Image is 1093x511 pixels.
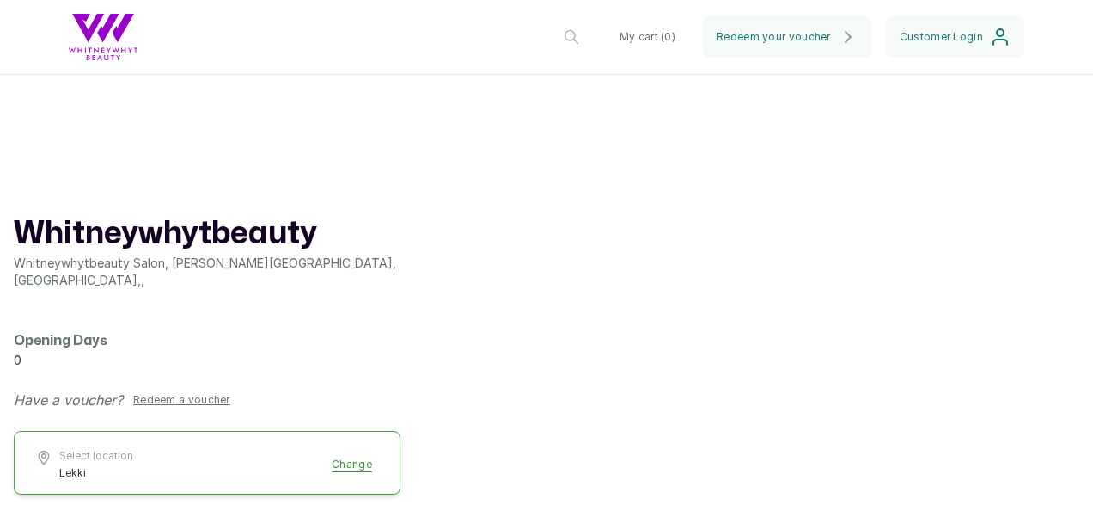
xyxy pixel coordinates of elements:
[14,330,400,369] div: 0
[14,255,400,289] p: Whitneywhytbeauty Salon, [PERSON_NAME][GEOGRAPHIC_DATA], [GEOGRAPHIC_DATA] , ,
[126,390,237,410] button: Redeem a voucher
[59,466,133,480] span: Lekki
[14,330,400,351] h2: Opening Days
[606,16,689,58] button: My cart (0)
[69,14,137,60] img: business logo
[35,449,379,480] button: Select locationLekkiChange
[717,30,831,44] span: Redeem your voucher
[900,30,983,44] span: Customer Login
[14,213,400,255] h1: Whitneywhytbeauty
[14,390,123,410] p: Have a voucher?
[886,16,1024,58] button: Customer Login
[703,16,872,58] button: Redeem your voucher
[59,449,133,463] span: Select location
